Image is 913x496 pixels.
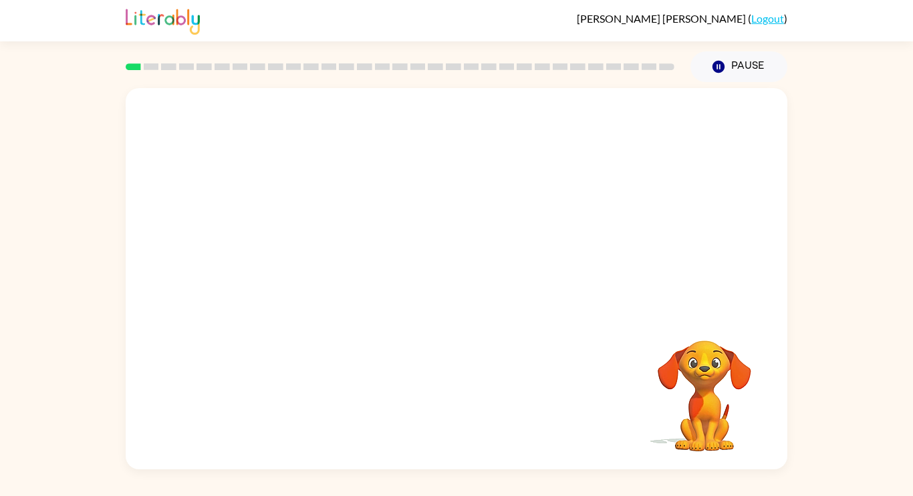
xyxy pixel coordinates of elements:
div: ( ) [577,12,787,25]
button: Pause [690,51,787,82]
span: [PERSON_NAME] [PERSON_NAME] [577,12,748,25]
video: Your browser must support playing .mp4 files to use Literably. Please try using another browser. [638,320,771,453]
img: Literably [126,5,200,35]
a: Logout [751,12,784,25]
